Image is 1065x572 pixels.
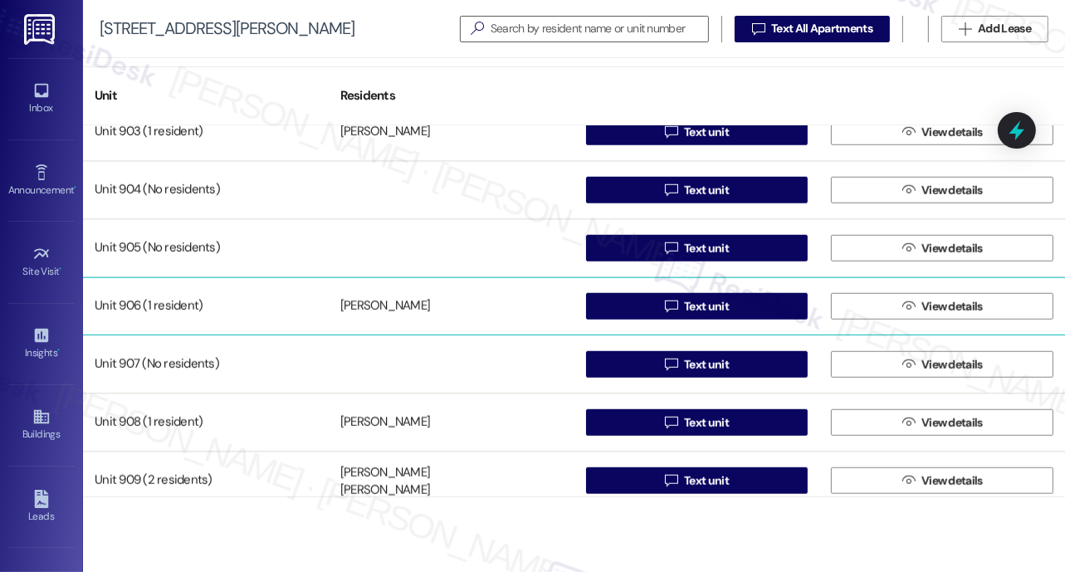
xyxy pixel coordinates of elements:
[665,183,677,197] i: 
[586,119,809,145] button: Text unit
[921,240,983,257] span: View details
[921,472,983,490] span: View details
[340,482,430,500] div: [PERSON_NAME]
[586,351,809,378] button: Text unit
[491,17,708,41] input: Search by resident name or unit number
[831,177,1053,203] button: View details
[8,403,75,447] a: Buildings
[684,182,729,199] span: Text unit
[57,345,60,356] span: •
[8,76,75,121] a: Inbox
[586,235,809,262] button: Text unit
[74,182,76,193] span: •
[340,124,430,141] div: [PERSON_NAME]
[586,467,809,494] button: Text unit
[771,20,872,37] span: Text All Apartments
[921,298,983,315] span: View details
[959,22,971,36] i: 
[340,414,430,432] div: [PERSON_NAME]
[684,124,729,141] span: Text unit
[665,474,677,487] i: 
[684,356,729,374] span: Text unit
[665,242,677,255] i: 
[83,348,329,381] div: Unit 907 (No residents)
[665,416,677,429] i: 
[831,409,1053,436] button: View details
[752,22,765,36] i: 
[921,414,983,432] span: View details
[902,125,915,139] i: 
[921,182,983,199] span: View details
[921,124,983,141] span: View details
[340,464,430,482] div: [PERSON_NAME]
[831,293,1053,320] button: View details
[921,356,983,374] span: View details
[831,235,1053,262] button: View details
[83,115,329,149] div: Unit 903 (1 resident)
[902,474,915,487] i: 
[100,20,354,37] div: [STREET_ADDRESS][PERSON_NAME]
[684,240,729,257] span: Text unit
[586,177,809,203] button: Text unit
[902,183,915,197] i: 
[60,263,62,275] span: •
[83,232,329,265] div: Unit 905 (No residents)
[665,300,677,313] i: 
[684,472,729,490] span: Text unit
[83,406,329,439] div: Unit 908 (1 resident)
[329,76,574,116] div: Residents
[902,300,915,313] i: 
[340,298,430,315] div: [PERSON_NAME]
[735,16,890,42] button: Text All Apartments
[586,409,809,436] button: Text unit
[83,464,329,497] div: Unit 909 (2 residents)
[902,242,915,255] i: 
[902,416,915,429] i: 
[831,119,1053,145] button: View details
[684,298,729,315] span: Text unit
[24,14,58,45] img: ResiDesk Logo
[902,358,915,371] i: 
[831,467,1053,494] button: View details
[83,290,329,323] div: Unit 906 (1 resident)
[665,125,677,139] i: 
[684,414,729,432] span: Text unit
[586,293,809,320] button: Text unit
[83,76,329,116] div: Unit
[941,16,1048,42] button: Add Lease
[8,321,75,366] a: Insights •
[665,358,677,371] i: 
[831,351,1053,378] button: View details
[8,485,75,530] a: Leads
[978,20,1031,37] span: Add Lease
[464,20,491,37] i: 
[8,240,75,285] a: Site Visit •
[83,174,329,207] div: Unit 904 (No residents)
